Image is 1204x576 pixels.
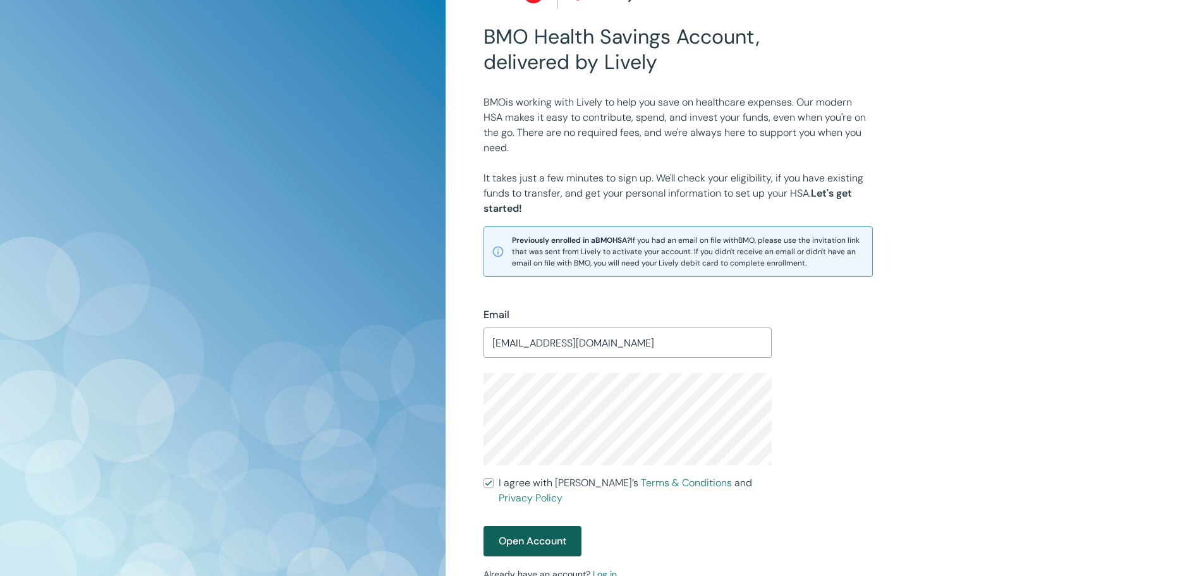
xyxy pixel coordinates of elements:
[483,24,772,75] h2: BMO Health Savings Account, delivered by Lively
[483,95,873,156] p: BMO is working with Lively to help you save on healthcare expenses. Our modern HSA makes it easy ...
[483,171,873,216] p: It takes just a few minutes to sign up. We'll check your eligibility, if you have existing funds ...
[512,235,865,269] span: If you had an email on file with BMO , please use the invitation link that was sent from Lively t...
[483,526,581,556] button: Open Account
[499,475,772,506] span: I agree with [PERSON_NAME]’s and
[483,307,509,322] label: Email
[499,491,562,505] a: Privacy Policy
[512,235,631,245] strong: Previously enrolled in a BMO HSA?
[641,476,732,489] a: Terms & Conditions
